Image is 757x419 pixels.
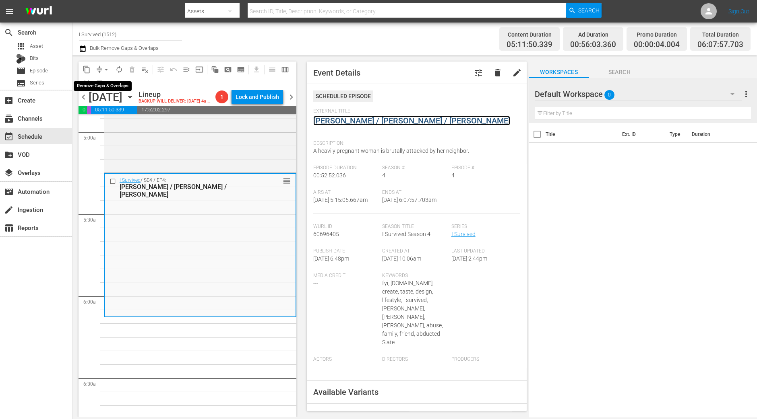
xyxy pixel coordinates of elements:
span: Last Updated [451,248,517,255]
span: Producers [451,356,517,363]
a: I Survived [120,177,141,183]
span: [DATE] 6:48pm [313,255,349,262]
button: edit [507,63,527,82]
span: input [195,66,203,74]
div: [PERSON_NAME] / [PERSON_NAME] / [PERSON_NAME] [120,183,255,198]
span: Clear Lineup [139,63,151,76]
span: 17:52:02.297 [137,106,296,114]
div: [DATE] [89,90,122,104]
span: pageview_outlined [224,66,232,74]
span: content_copy [83,66,91,74]
span: reorder [283,177,291,185]
span: --- [382,364,387,370]
span: toggle_off [108,80,116,88]
span: autorenew_outlined [115,66,123,74]
span: Ends At [382,189,447,196]
span: --- [313,280,318,286]
span: 0 [604,86,614,103]
span: 05:11:50.339 [507,40,552,49]
div: Total Duration [697,29,743,40]
span: Schedule [4,132,14,142]
span: Search [578,3,600,18]
th: Title [546,123,617,146]
span: calendar_view_week_outlined [281,66,289,74]
span: Reports [4,223,14,233]
span: chevron_right [286,92,296,102]
button: delete [488,63,507,82]
span: Channels [4,114,14,123]
span: 00:56:03.360 [570,40,616,49]
span: Workspaces [529,67,589,77]
div: Default Workspace [535,83,742,105]
span: I Survived Season 4 [382,231,430,237]
span: Series [451,224,517,230]
span: date_range_outlined [83,80,91,88]
span: arrow_drop_down [102,66,110,74]
span: Select an event to delete [126,63,139,76]
button: Lock and Publish [232,90,283,104]
span: 4 [382,172,385,179]
th: Duration [687,123,735,146]
span: --- [313,364,318,370]
span: more_vert [741,89,751,99]
span: Loop Content [113,63,126,76]
span: Event Details [313,68,360,78]
span: Series [16,78,26,88]
span: playlist_remove_outlined [141,66,149,74]
span: Create [4,96,14,105]
span: chevron_left [79,92,89,102]
span: Series [30,79,44,87]
span: Create Series Block [234,63,247,76]
span: Overlays [4,168,14,178]
span: [DATE] 2:44pm [451,255,487,262]
span: Episode Duration [313,165,378,171]
div: Scheduled Episode [313,90,373,102]
span: Keywords [382,273,447,279]
span: 60696405 [313,231,339,237]
span: Publish Date [313,248,378,255]
span: 00:00:04.004 [634,40,680,49]
button: more_vert [741,84,751,104]
span: Asset [16,41,26,51]
span: menu_open [182,66,190,74]
span: 00:52:52.036 [313,172,346,179]
span: VOD [4,150,14,160]
span: Bulk Remove Gaps & Overlaps [89,45,159,51]
span: 1 [215,94,228,100]
button: reorder [283,177,291,185]
img: ans4CAIJ8jUAAAAAAAAAAAAAAAAAAAAAAAAgQb4GAAAAAAAAAAAAAAAAAAAAAAAAJMjXAAAAAAAAAAAAAAAAAAAAAAAAgAT5G... [19,2,58,21]
span: Refresh All Search Blocks [206,62,221,77]
span: 05:11:50.339 [91,106,137,114]
div: Bits [16,54,26,64]
div: Ad Duration [570,29,616,40]
span: [DATE] 10:06am [382,255,421,262]
span: Directors [382,356,447,363]
div: / SE4 / EP4: [120,177,255,198]
div: Content Duration [507,29,552,40]
span: Episode [16,66,26,76]
span: Asset [30,42,43,50]
span: Episode [30,67,48,75]
span: Season Title [382,224,447,230]
span: --- [451,364,456,370]
span: 00:56:03.360 [79,106,87,114]
span: subtitles_outlined [237,66,245,74]
span: External Title [313,108,517,115]
th: Ext. ID [617,123,665,146]
span: [DATE] 6:07:57.703am [382,197,436,203]
span: edit [512,68,522,78]
span: preview_outlined [95,80,103,88]
span: Available Variants [313,387,378,397]
div: BACKUP WILL DELIVER: [DATE] 4a (local) [139,99,212,104]
div: Lineup [139,90,212,99]
span: auto_awesome_motion_outlined [211,66,219,74]
a: Sign Out [728,8,749,14]
span: Description: [313,140,517,147]
button: Search [566,3,602,18]
span: delete [493,68,503,78]
span: Created At [382,248,447,255]
a: [PERSON_NAME] / [PERSON_NAME] / [PERSON_NAME] [313,116,510,125]
span: 4 [451,172,455,179]
span: menu [5,6,14,16]
span: [DATE] 5:15:05.667am [313,197,368,203]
